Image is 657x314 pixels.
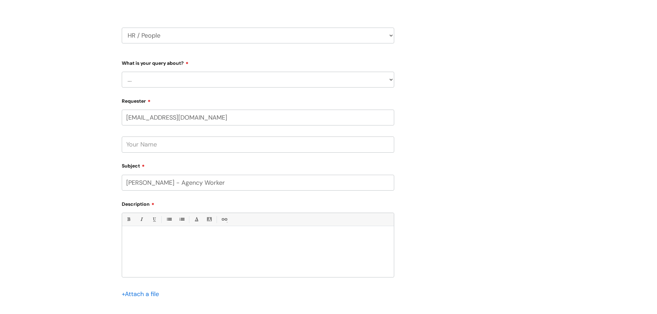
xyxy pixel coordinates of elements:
label: Description [122,199,394,207]
input: Your Name [122,136,394,152]
a: Bold (Ctrl-B) [124,215,133,224]
a: Underline(Ctrl-U) [150,215,158,224]
a: Font Color [192,215,201,224]
a: 1. Ordered List (Ctrl-Shift-8) [177,215,186,224]
a: Italic (Ctrl-I) [137,215,146,224]
a: Back Color [205,215,213,224]
label: What is your query about? [122,58,394,66]
label: Requester [122,96,394,104]
a: • Unordered List (Ctrl-Shift-7) [165,215,173,224]
a: Link [220,215,228,224]
input: Email [122,110,394,125]
div: Attach a file [122,288,163,300]
label: Subject [122,161,394,169]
